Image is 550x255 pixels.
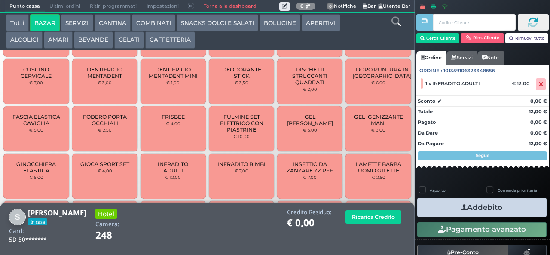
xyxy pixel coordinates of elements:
[372,175,385,180] small: € 2,50
[260,14,300,31] button: BOLLICINE
[443,67,495,74] span: 101359106323348656
[327,3,334,10] span: 0
[510,80,534,86] div: € 12,00
[433,14,515,31] input: Codice Cliente
[217,161,266,167] span: INFRADITO BIMBI
[284,114,336,126] span: GEL [PERSON_NAME]
[28,208,86,218] b: [PERSON_NAME]
[114,31,144,49] button: GELATI
[11,161,62,174] span: GINOCCHIERA ELASTICA
[371,80,385,85] small: € 6,00
[98,80,112,85] small: € 3,00
[302,14,340,31] button: APERITIVI
[430,187,446,193] label: Asporto
[353,161,404,174] span: LAMETTE BARBA UOMO GILETTE
[417,198,547,217] button: Addebito
[418,130,438,136] strong: Da Dare
[287,209,332,215] h4: Credito Residuo:
[74,31,113,49] button: BEVANDE
[85,0,141,12] span: Ritiri programmati
[216,114,267,133] span: FULMINE SET ELETTRICO CON PIASTRINE
[303,86,317,92] small: € 2,00
[498,187,537,193] label: Comanda prioritaria
[61,14,93,31] button: SERVIZI
[79,114,130,126] span: FODERO PORTA OCCHIALI
[505,33,549,43] button: Rimuovi tutto
[417,222,547,237] button: Pagamento avanzato
[165,175,181,180] small: € 12,00
[95,221,119,227] h4: Camera:
[530,98,547,104] strong: 0,00 €
[145,31,195,49] button: CAFFETTERIA
[216,66,267,79] span: DEODORANTE STICK
[98,127,112,132] small: € 2,50
[353,114,404,126] span: GEL IGENIZZANTE MANI
[199,0,261,12] a: Torna alla dashboard
[345,210,401,224] button: Ricarica Credito
[177,14,258,31] button: SNACKS DOLCI E SALATI
[80,161,129,167] span: GIOCA SPORT SET
[530,130,547,136] strong: 0,00 €
[418,119,436,125] strong: Pagato
[446,51,477,65] a: Servizi
[477,51,504,65] a: Note
[235,168,248,173] small: € 7,00
[418,108,433,114] strong: Totale
[29,127,43,132] small: € 5,00
[162,114,185,120] span: FRISBEE
[425,80,480,86] span: 1 x INFRADITO ADULTI
[461,33,504,43] button: Rim. Cliente
[29,175,43,180] small: € 5,00
[44,31,73,49] button: AMARI
[148,66,199,79] span: DENTIFRICIO MENTADENT MINI
[529,108,547,114] strong: 12,00 €
[284,66,336,86] span: DISCHETTI STRUCCANTI QUADRATI
[300,3,304,9] b: 0
[303,127,317,132] small: € 5,00
[9,228,24,234] h4: Card:
[6,31,43,49] button: ALCOLICI
[30,14,60,31] button: BAZAR
[418,141,444,147] strong: Da Pagare
[418,98,435,105] strong: Sconto
[142,0,183,12] span: Impostazioni
[11,114,62,126] span: FASCIA ELASTICA CAVIGLIA
[166,80,180,85] small: € 1,00
[132,14,175,31] button: COMBINATI
[371,127,385,132] small: € 3,00
[529,141,547,147] strong: 12,00 €
[11,66,62,79] span: CUSCINO CERVICALE
[416,33,460,43] button: Cerca Cliente
[45,0,85,12] span: Ultimi ordini
[353,66,412,79] span: DOPO PUNTURA IN [GEOGRAPHIC_DATA]
[9,209,26,226] img: Salvatore Grillo
[530,119,547,125] strong: 0,00 €
[166,121,180,126] small: € 4,00
[5,0,45,12] span: Punto cassa
[303,175,317,180] small: € 7,00
[98,168,112,173] small: € 4,00
[79,66,130,79] span: DENTIFRICIO MENTADENT
[95,14,131,31] button: CANTINA
[284,161,336,174] span: INSETTICIDA ZANZARE ZZ PFF
[28,218,47,225] span: In casa
[416,51,446,65] a: Ordine
[476,153,489,158] strong: Segue
[95,209,117,219] h3: Hotel
[287,218,332,228] h1: € 0,00
[29,80,43,85] small: € 7,00
[95,230,136,241] h1: 248
[6,14,29,31] button: Tutti
[233,134,250,139] small: € 10,00
[419,67,442,74] span: Ordine :
[148,161,199,174] span: INFRADITO ADULTI
[235,80,248,85] small: € 3,50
